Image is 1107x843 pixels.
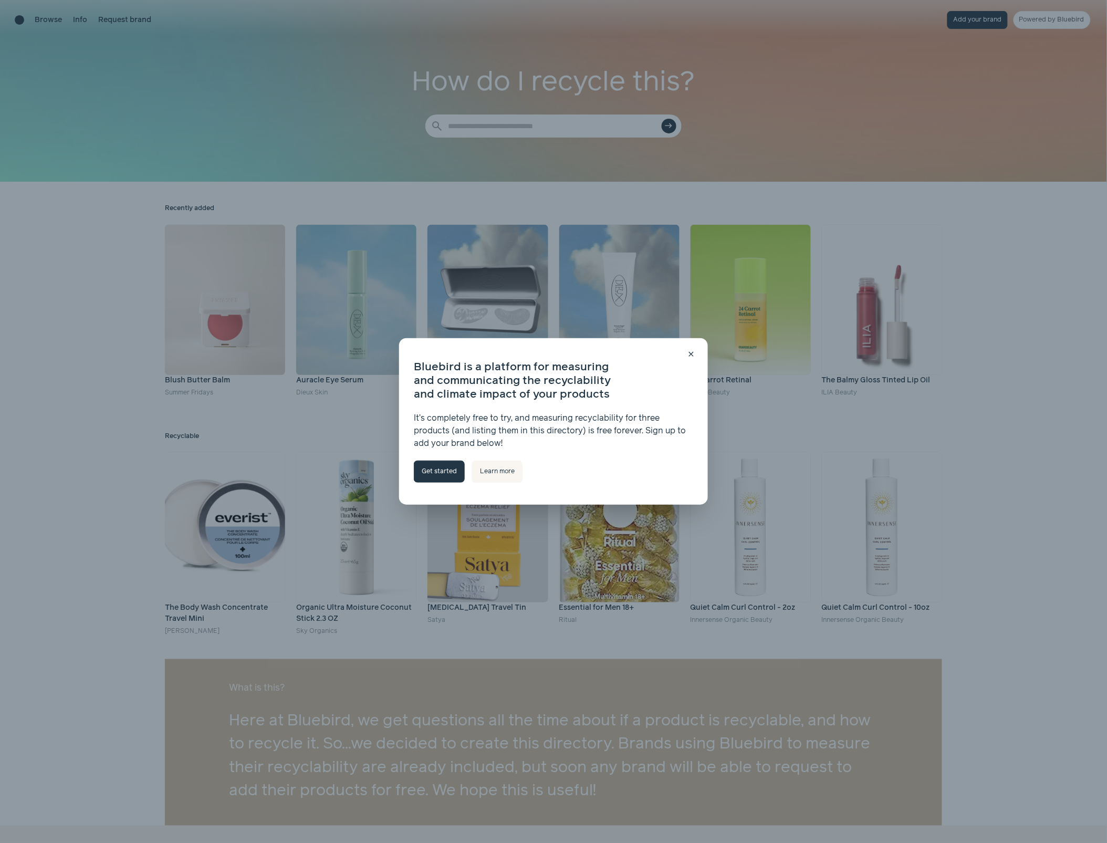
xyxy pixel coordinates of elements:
[414,360,693,402] h3: Bluebird is a platform for measuring and communicating the recyclability and climate impact of yo...
[687,350,696,359] span: close
[414,461,465,483] a: Get started
[684,347,699,362] button: close
[414,412,693,450] p: It’s completely free to try, and measuring recyclability for three products (and listing them in ...
[472,461,523,483] a: Learn more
